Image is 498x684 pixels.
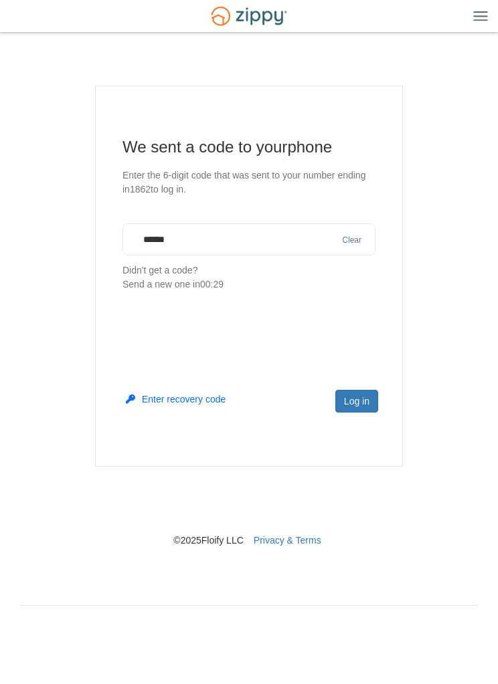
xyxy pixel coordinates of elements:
p: Enter the 6-digit code that was sent to your number ending in 1862 to log in. [122,168,376,197]
button: Clear [338,234,365,247]
img: Logo [203,1,295,32]
a: Privacy & Terms [254,535,321,546]
h1: We sent a code to your phone [122,136,376,158]
nav: © 2025 Floify LLC [20,467,478,547]
div: Send a new one in 00:29 [122,277,376,292]
button: Log in [335,390,378,413]
p: Didn't get a code? [122,263,376,292]
button: Enter recovery code [126,392,226,406]
img: Mobile Dropdown Menu [473,11,488,21]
